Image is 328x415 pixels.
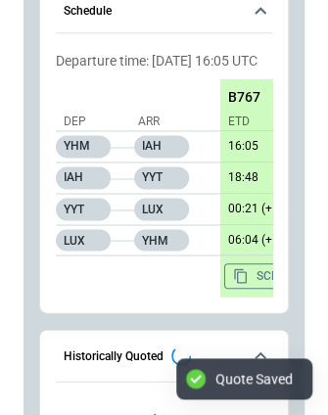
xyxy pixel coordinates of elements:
p: YHM [56,135,111,158]
p: Arr [138,114,207,130]
p: 03/09/2025 [220,202,297,216]
div: Quote Saved [215,370,293,388]
p: Departure time: [DATE] 16:05 UTC [56,53,272,69]
p: ETD [228,114,297,130]
button: Historically Quoted [56,330,272,382]
p: YYT [56,198,111,220]
button: Copy the aircraft schedule to your clipboard [224,263,324,289]
p: LUX [56,229,111,251]
p: IAH [134,135,189,158]
h6: Historically Quoted [64,349,164,362]
div: Schedule [56,45,272,304]
p: 02/09/2025 [220,139,297,154]
h6: Schedule [64,5,112,18]
p: B767 [228,89,260,106]
p: YHM [134,229,189,251]
p: LUX [134,198,189,220]
div: scrollable content [220,79,272,297]
p: 02/09/2025 [220,170,297,185]
p: IAH [56,166,111,189]
p: Dep [64,114,132,130]
p: 03/09/2025 [220,233,297,248]
p: YYT [134,166,189,189]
